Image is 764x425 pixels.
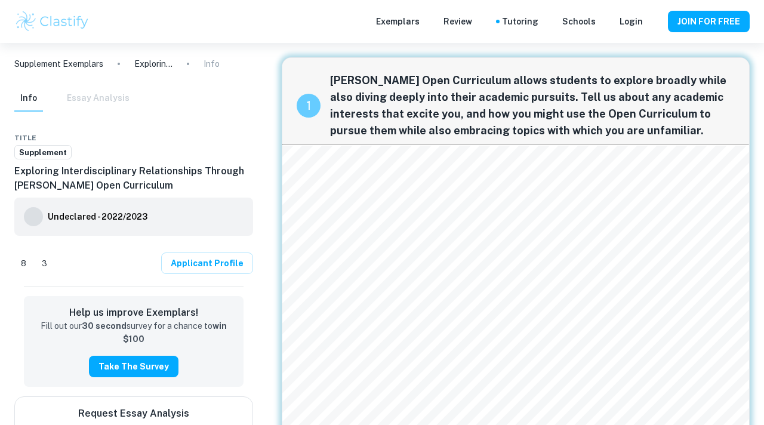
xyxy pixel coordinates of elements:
button: JOIN FOR FREE [668,11,750,32]
a: Supplement Exemplars [14,57,103,70]
a: Schools [562,15,596,28]
span: 8 [14,258,33,270]
a: Tutoring [502,15,538,28]
a: Login [620,15,643,28]
a: Undeclared - 2022/2023 [48,207,147,226]
div: Report issue [244,131,253,145]
span: Supplement [15,147,71,159]
h6: Undeclared - 2022/2023 [48,210,147,223]
h6: Exploring Interdisciplinary Relationships Through [PERSON_NAME] Open Curriculum [14,164,253,193]
div: Like [14,254,33,273]
button: Info [14,85,43,112]
p: Exploring Interdisciplinary Relationships Through [PERSON_NAME] Open Curriculum [134,57,172,70]
h6: Help us improve Exemplars! [33,306,234,320]
p: Review [443,15,472,28]
span: 3 [35,258,54,270]
h6: Request Essay Analysis [78,406,189,421]
strong: 30 second [82,321,127,331]
p: Exemplars [376,15,420,28]
span: [PERSON_NAME] Open Curriculum allows students to explore broadly while also diving deeply into th... [330,72,735,139]
p: Info [204,57,220,70]
div: recipe [297,94,321,118]
button: Help and Feedback [652,19,658,24]
div: Dislike [35,254,54,273]
button: Take the Survey [89,356,178,377]
img: Clastify logo [14,10,90,33]
a: Applicant Profile [161,252,253,274]
a: Supplement [14,145,72,160]
span: Title [14,133,36,143]
div: Bookmark [232,131,241,145]
div: Share [220,131,229,145]
p: Fill out our survey for a chance to [33,320,234,346]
